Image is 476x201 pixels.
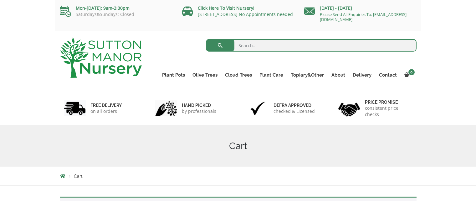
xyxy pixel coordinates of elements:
a: [STREET_ADDRESS] No Appointments needed [198,11,293,17]
a: Plant Care [256,71,287,79]
p: checked & Licensed [274,108,315,114]
p: consistent price checks [365,105,412,118]
p: Saturdays&Sundays: Closed [60,12,172,17]
a: Contact [375,71,401,79]
a: Delivery [349,71,375,79]
p: on all orders [90,108,122,114]
a: Olive Trees [189,71,221,79]
img: logo [60,38,142,78]
a: Topiary&Other [287,71,328,79]
h6: Defra approved [274,103,315,108]
h6: FREE DELIVERY [90,103,122,108]
span: Cart [74,174,83,179]
a: Please Send All Enquiries To: [EMAIL_ADDRESS][DOMAIN_NAME] [320,12,407,22]
input: Search... [206,39,417,52]
h6: Price promise [365,99,412,105]
img: 2.jpg [155,100,177,116]
img: 3.jpg [247,100,269,116]
a: 0 [401,71,417,79]
nav: Breadcrumbs [60,173,417,178]
p: [DATE] - [DATE] [304,4,417,12]
a: Cloud Trees [221,71,256,79]
p: by professionals [182,108,216,114]
a: Plant Pots [158,71,189,79]
img: 4.jpg [338,99,360,118]
span: 0 [408,69,415,75]
a: About [328,71,349,79]
h6: hand picked [182,103,216,108]
img: 1.jpg [64,100,86,116]
h1: Cart [60,140,417,152]
p: Mon-[DATE]: 9am-3:30pm [60,4,172,12]
a: Click Here To Visit Nursery! [198,5,254,11]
